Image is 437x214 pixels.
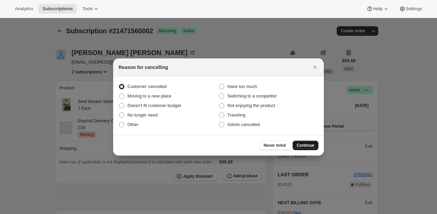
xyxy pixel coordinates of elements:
span: Admin cancelled [227,122,260,127]
button: Help [362,4,393,14]
span: Have too much [227,84,257,89]
button: Close [310,63,320,72]
span: No longer need [127,112,158,118]
span: Tools [82,6,93,12]
span: Traveling [227,112,245,118]
span: Continue [297,143,314,148]
span: Doesn't fit customer budget [127,103,181,108]
button: Tools [78,4,104,14]
span: Moving to a new place [127,93,171,99]
span: Settings [406,6,422,12]
button: Settings [395,4,426,14]
span: Not enjoying the product [227,103,275,108]
button: Subscriptions [38,4,77,14]
span: Help [373,6,382,12]
span: Analytics [15,6,33,12]
button: Analytics [11,4,37,14]
button: Continue [293,141,318,150]
span: Subscriptions [42,6,73,12]
span: Customer cancelled [127,84,167,89]
h2: Reason for cancelling [119,64,168,71]
span: Never mind [264,143,286,148]
span: Switching to a competitor [227,93,277,99]
span: Other [127,122,139,127]
button: Never mind [260,141,290,150]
